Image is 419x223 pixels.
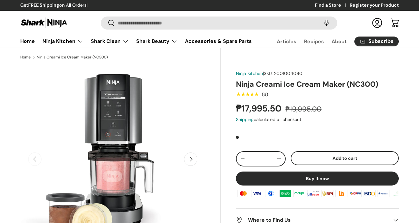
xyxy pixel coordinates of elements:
img: ubp [334,189,348,198]
nav: Secondary [262,35,399,48]
a: Articles [277,35,296,48]
a: About [332,35,347,48]
h1: Ninja Creami Ice Cream Maker (NC300) [236,79,399,89]
a: Home [20,55,31,59]
span: | [263,71,302,76]
button: Add to cart [291,151,399,166]
img: metrobank [377,189,390,198]
a: Shark Clean [91,35,129,48]
a: Find a Store [315,2,350,9]
summary: Ninja Kitchen [39,35,87,48]
p: Get on All Orders! [20,2,88,9]
a: Recipes [304,35,324,48]
strong: FREE Shipping [28,2,59,8]
img: gcash [264,189,278,198]
img: grabpay [278,189,292,198]
button: Buy it now [236,172,399,186]
summary: Shark Beauty [132,35,181,48]
span: 2001004080 [274,71,302,76]
img: billease [306,189,320,198]
span: ★★★★★ [236,91,258,98]
img: bdo [363,189,377,198]
img: Shark Ninja Philippines [20,17,68,29]
div: (6) [262,92,268,97]
div: 5.0 out of 5.0 stars [236,91,258,97]
span: SKU: [264,71,273,76]
span: Subscribe [368,39,394,44]
speech-search-button: Search by voice [316,16,337,30]
a: Home [20,35,35,47]
img: visa [250,189,264,198]
a: Shipping [236,117,254,122]
a: Subscribe [354,37,399,46]
a: Shark Beauty [136,35,177,48]
img: bpi [321,189,334,198]
nav: Breadcrumbs [20,54,221,60]
a: Ninja Kitchen [236,71,263,76]
img: qrph [348,189,362,198]
img: master [236,189,250,198]
s: ₱19,995.00 [285,105,321,114]
nav: Primary [20,35,252,48]
img: maya [292,189,306,198]
img: landbank [390,189,404,198]
a: Ninja Creami Ice Cream Maker (NC300) [37,55,108,59]
strong: ₱17,995.50 [236,103,283,114]
a: Ninja Kitchen [42,35,83,48]
a: Accessories & Spare Parts [185,35,252,47]
div: calculated at checkout. [236,116,399,123]
a: Register your Product [350,2,399,9]
summary: Shark Clean [87,35,132,48]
